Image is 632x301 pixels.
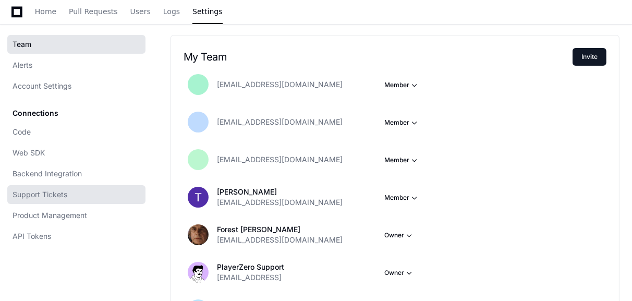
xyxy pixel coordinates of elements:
[7,56,145,75] a: Alerts
[217,272,282,283] span: [EMAIL_ADDRESS]
[13,39,31,50] span: Team
[217,224,343,235] p: Forest [PERSON_NAME]
[7,227,145,246] a: API Tokens
[184,51,573,63] h2: My Team
[7,164,145,183] a: Backend Integration
[7,206,145,225] a: Product Management
[130,8,151,15] span: Users
[385,192,420,203] button: Member
[385,268,415,278] button: Owner
[217,117,343,127] span: [EMAIL_ADDRESS][DOMAIN_NAME]
[13,210,87,221] span: Product Management
[188,187,209,208] img: ACg8ocLXRd2qRgqbUAyUIUlsjQ6w5xxzp76-WIxJ1WSHp2Y1bCTN4A=s96-c
[385,230,415,240] button: Owner
[7,185,145,204] a: Support Tickets
[7,77,145,95] a: Account Settings
[13,148,45,158] span: Web SDK
[217,79,343,90] span: [EMAIL_ADDRESS][DOMAIN_NAME]
[385,80,420,90] button: Member
[573,48,606,66] button: Invite
[7,35,145,54] a: Team
[217,262,284,272] p: PlayerZero Support
[13,231,51,242] span: API Tokens
[217,235,343,245] span: [EMAIL_ADDRESS][DOMAIN_NAME]
[217,187,343,197] p: [PERSON_NAME]
[35,8,56,15] span: Home
[13,189,67,200] span: Support Tickets
[385,155,420,165] button: Member
[188,224,209,245] img: avatar
[192,8,222,15] span: Settings
[13,168,82,179] span: Backend Integration
[163,8,180,15] span: Logs
[7,123,145,141] a: Code
[385,117,420,128] button: Member
[7,143,145,162] a: Web SDK
[13,127,31,137] span: Code
[217,154,343,165] span: [EMAIL_ADDRESS][DOMAIN_NAME]
[217,197,343,208] span: [EMAIL_ADDRESS][DOMAIN_NAME]
[188,262,209,283] img: avatar
[13,60,32,70] span: Alerts
[69,8,117,15] span: Pull Requests
[13,81,71,91] span: Account Settings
